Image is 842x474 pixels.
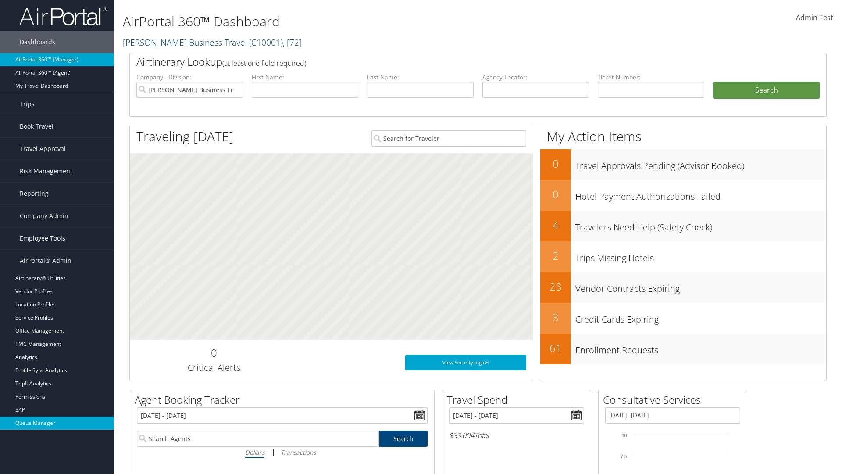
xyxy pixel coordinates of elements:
a: 0Hotel Payment Authorizations Failed [540,180,826,211]
h2: 0 [136,345,291,360]
a: 61Enrollment Requests [540,334,826,364]
h2: Agent Booking Tracker [135,392,434,407]
h1: Traveling [DATE] [136,127,234,146]
a: 0Travel Approvals Pending (Advisor Booked) [540,149,826,180]
a: Search [379,431,428,447]
h2: 0 [540,187,571,202]
button: Search [713,82,820,99]
span: Risk Management [20,160,72,182]
input: Search for Traveler [371,130,526,147]
h2: Consultative Services [603,392,747,407]
h2: 0 [540,156,571,171]
a: [PERSON_NAME] Business Travel [123,36,302,48]
label: Agency Locator: [482,73,589,82]
h3: Enrollment Requests [575,340,826,356]
a: 2Trips Missing Hotels [540,241,826,272]
h2: 4 [540,218,571,233]
label: Company - Division: [136,73,243,82]
a: 23Vendor Contracts Expiring [540,272,826,303]
span: Book Travel [20,115,54,137]
a: Admin Test [796,4,833,32]
a: 4Travelers Need Help (Safety Check) [540,211,826,241]
h2: 2 [540,248,571,263]
span: Company Admin [20,205,68,227]
span: Employee Tools [20,227,65,249]
h3: Critical Alerts [136,362,291,374]
label: Last Name: [367,73,474,82]
span: Trips [20,93,35,115]
span: AirPortal® Admin [20,250,71,272]
span: ( C10001 ) [249,36,283,48]
input: Search Agents [137,431,379,447]
h3: Credit Cards Expiring [575,309,826,326]
span: Dashboards [20,31,55,53]
h2: 3 [540,310,571,325]
h6: Total [449,431,584,440]
h2: Travel Spend [447,392,591,407]
h2: 61 [540,341,571,355]
a: 3Credit Cards Expiring [540,303,826,334]
a: View SecurityLogic® [405,355,526,370]
span: , [ 72 ] [283,36,302,48]
h3: Vendor Contracts Expiring [575,278,826,295]
h1: My Action Items [540,127,826,146]
span: (at least one field required) [222,58,306,68]
h2: Airtinerary Lookup [136,54,762,69]
span: Travel Approval [20,138,66,160]
h1: AirPortal 360™ Dashboard [123,12,596,31]
h3: Travel Approvals Pending (Advisor Booked) [575,155,826,172]
label: First Name: [252,73,358,82]
tspan: 10 [622,433,627,438]
span: $33,004 [449,431,474,440]
img: airportal-logo.png [19,6,107,26]
h3: Hotel Payment Authorizations Failed [575,186,826,203]
i: Dollars [245,448,264,456]
i: Transactions [281,448,316,456]
h2: 23 [540,279,571,294]
h3: Travelers Need Help (Safety Check) [575,217,826,233]
tspan: 7.5 [621,454,627,459]
label: Ticket Number: [598,73,704,82]
div: | [137,447,428,458]
span: Reporting [20,183,49,205]
span: Admin Test [796,13,833,22]
h3: Trips Missing Hotels [575,248,826,264]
